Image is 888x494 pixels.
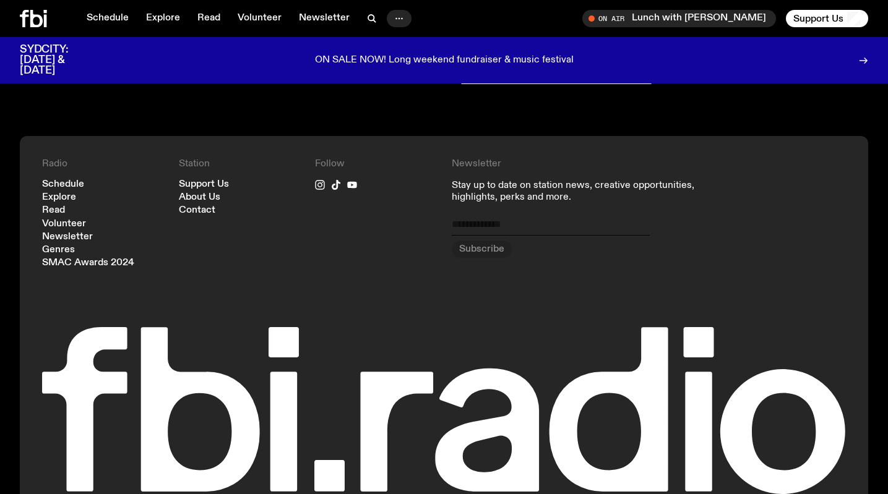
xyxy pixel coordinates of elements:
[179,206,215,215] a: Contact
[315,55,574,66] p: ON SALE NOW! Long weekend fundraiser & music festival
[42,158,164,170] h4: Radio
[315,158,437,170] h4: Follow
[793,13,843,24] span: Support Us
[452,180,710,203] p: Stay up to date on station news, creative opportunities, highlights, perks and more.
[139,10,188,27] a: Explore
[230,10,289,27] a: Volunteer
[582,10,776,27] button: On AirLunch with [PERSON_NAME]
[42,206,65,215] a: Read
[179,193,220,202] a: About Us
[42,245,75,255] a: Genres
[786,10,868,27] button: Support Us
[291,10,357,27] a: Newsletter
[42,219,86,229] a: Volunteer
[42,232,93,242] a: Newsletter
[42,193,76,202] a: Explore
[452,158,710,170] h4: Newsletter
[42,180,84,189] a: Schedule
[452,241,512,258] button: Subscribe
[179,158,301,170] h4: Station
[190,10,228,27] a: Read
[42,258,134,268] a: SMAC Awards 2024
[20,45,99,76] h3: SYDCITY: [DATE] & [DATE]
[179,180,229,189] a: Support Us
[79,10,136,27] a: Schedule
